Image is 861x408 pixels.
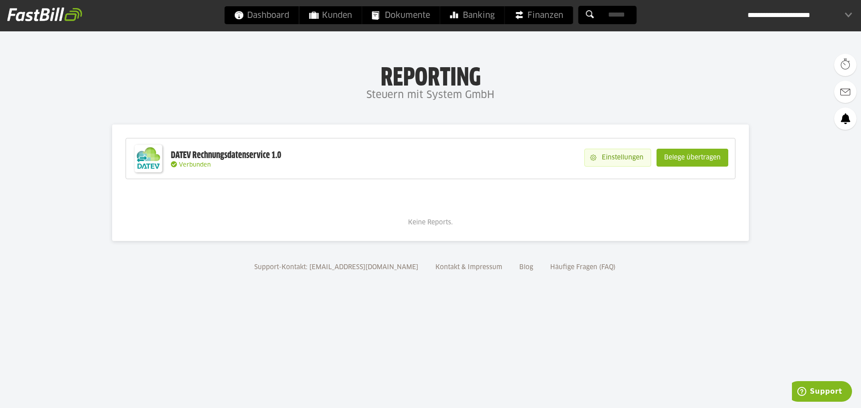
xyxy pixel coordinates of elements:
[408,219,453,226] span: Keine Reports.
[309,6,352,24] span: Kunden
[432,264,505,271] a: Kontakt & Impressum
[7,7,82,21] img: fastbill_logo_white.png
[130,141,166,176] img: DATEV-Datenservice Logo
[792,381,852,404] iframe: Öffnet ein Widget, in dem Sie weitere Informationen finden
[547,264,619,271] a: Häufige Fragen (FAQ)
[300,6,362,24] a: Kunden
[657,149,728,167] sl-button: Belege übertragen
[251,264,422,271] a: Support-Kontakt: [EMAIL_ADDRESS][DOMAIN_NAME]
[362,6,440,24] a: Dokumente
[450,6,495,24] span: Banking
[505,6,573,24] a: Finanzen
[440,6,504,24] a: Banking
[515,6,563,24] span: Finanzen
[179,162,211,168] span: Verbunden
[235,6,289,24] span: Dashboard
[584,149,651,167] sl-button: Einstellungen
[90,63,771,86] h1: Reporting
[225,6,299,24] a: Dashboard
[516,264,536,271] a: Blog
[372,6,430,24] span: Dokumente
[171,150,281,161] div: DATEV Rechnungsdatenservice 1.0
